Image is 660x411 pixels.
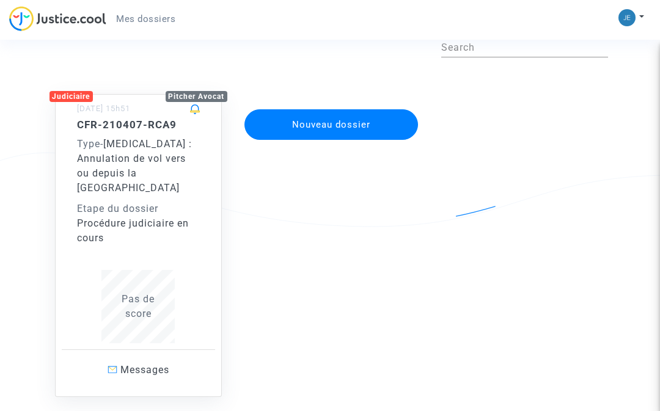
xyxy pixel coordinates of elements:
[50,91,94,102] div: Judiciaire
[116,13,175,24] span: Mes dossiers
[9,6,106,31] img: jc-logo.svg
[77,138,100,150] span: Type
[120,364,169,376] span: Messages
[244,109,418,140] button: Nouveau dossier
[77,202,200,216] div: Etape du dossier
[77,138,192,194] span: [MEDICAL_DATA] : Annulation de vol vers ou depuis la [GEOGRAPHIC_DATA]
[122,293,155,319] span: Pas de score
[106,10,185,28] a: Mes dossiers
[243,101,419,113] a: Nouveau dossier
[77,138,103,150] span: -
[618,9,636,26] img: 2d86550e22c2b9f87331c82c197d8bbd
[62,349,216,390] a: Messages
[43,70,235,397] a: JudiciairePitcher Avocat[DATE] 15h51CFR-210407-RCA9Type-[MEDICAL_DATA] : Annulation de vol vers o...
[77,216,200,246] div: Procédure judiciaire en cours
[77,118,200,131] h5: CFR-210407-RCA9
[77,104,130,113] small: [DATE] 15h51
[166,91,228,102] div: Pitcher Avocat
